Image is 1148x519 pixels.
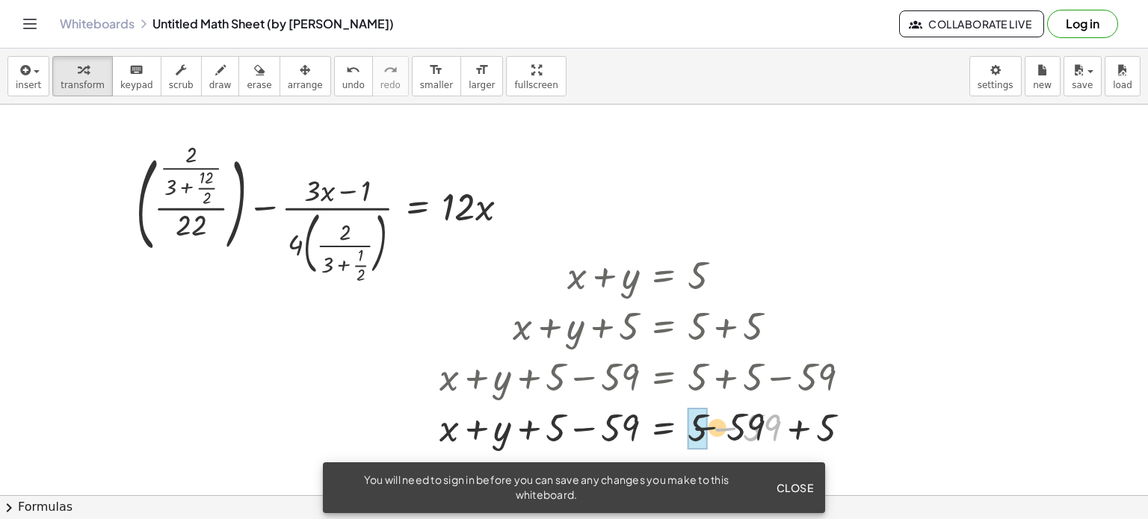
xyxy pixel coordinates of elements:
button: undoundo [334,56,373,96]
button: keyboardkeypad [112,56,161,96]
button: scrub [161,56,202,96]
span: Collaborate Live [912,17,1031,31]
button: draw [201,56,240,96]
i: format_size [475,61,489,79]
i: keyboard [129,61,143,79]
button: insert [7,56,49,96]
button: erase [238,56,280,96]
i: format_size [429,61,443,79]
button: transform [52,56,113,96]
button: Collaborate Live [899,10,1044,37]
span: undo [342,80,365,90]
button: Log in [1047,10,1118,38]
button: Toggle navigation [18,12,42,36]
button: Close [770,474,819,501]
span: new [1033,80,1052,90]
button: redoredo [372,56,409,96]
span: larger [469,80,495,90]
button: fullscreen [506,56,566,96]
button: format_sizelarger [460,56,503,96]
button: format_sizesmaller [412,56,461,96]
span: scrub [169,80,194,90]
a: Whiteboards [60,16,135,31]
div: You will need to sign in before you can save any changes you make to this whiteboard. [335,473,758,503]
span: smaller [420,80,453,90]
span: load [1113,80,1132,90]
span: keypad [120,80,153,90]
span: fullscreen [514,80,558,90]
i: undo [346,61,360,79]
span: Close [776,481,813,494]
i: redo [383,61,398,79]
button: settings [969,56,1022,96]
span: erase [247,80,271,90]
span: draw [209,80,232,90]
span: insert [16,80,41,90]
button: new [1025,56,1061,96]
button: arrange [280,56,331,96]
span: arrange [288,80,323,90]
span: transform [61,80,105,90]
button: load [1105,56,1141,96]
button: save [1064,56,1102,96]
span: settings [978,80,1013,90]
span: save [1072,80,1093,90]
span: redo [380,80,401,90]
